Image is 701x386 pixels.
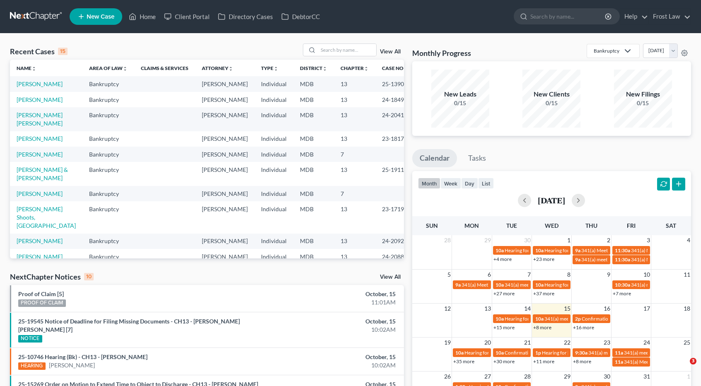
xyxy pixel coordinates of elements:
[275,353,395,361] div: October, 15
[690,358,696,364] span: 3
[275,317,395,326] div: October, 15
[566,235,571,245] span: 1
[431,89,489,99] div: New Leads
[563,338,571,347] span: 22
[364,66,369,71] i: unfold_more
[195,131,254,147] td: [PERSON_NAME]
[440,178,461,189] button: week
[522,99,580,107] div: 0/15
[643,304,651,314] span: 17
[431,99,489,107] div: 0/15
[17,253,63,260] a: [PERSON_NAME]
[214,9,277,24] a: Directory Cases
[228,66,233,71] i: unfold_more
[505,350,643,356] span: Confirmation hearing for [PERSON_NAME] & [PERSON_NAME]
[683,270,691,280] span: 11
[375,131,415,147] td: 23-18175
[202,65,233,71] a: Attorneyunfold_more
[506,222,517,229] span: Tue
[455,282,461,288] span: 9a
[614,99,672,107] div: 0/15
[334,162,375,186] td: 13
[575,350,587,356] span: 9:30a
[334,234,375,249] td: 13
[10,272,94,282] div: NextChapter Notices
[505,247,613,253] span: Hearing for [PERSON_NAME] & [PERSON_NAME]
[334,249,375,264] td: 13
[404,66,409,71] i: unfold_more
[254,201,293,233] td: Individual
[447,270,452,280] span: 5
[563,372,571,381] span: 29
[17,111,63,127] a: [PERSON_NAME] [PERSON_NAME]
[254,107,293,131] td: Individual
[375,92,415,107] td: 24-18491
[382,65,409,71] a: Case Nounfold_more
[293,92,334,107] td: MDB
[673,358,693,378] iframe: Intercom live chat
[261,65,278,71] a: Typeunfold_more
[566,270,571,280] span: 8
[195,234,254,249] td: [PERSON_NAME]
[535,282,544,288] span: 10a
[582,316,676,322] span: Confirmation hearing for [PERSON_NAME]
[17,151,63,158] a: [PERSON_NAME]
[443,372,452,381] span: 26
[82,131,134,147] td: Bankruptcy
[523,338,532,347] span: 21
[443,235,452,245] span: 28
[505,282,585,288] span: 341(a) meeting for [PERSON_NAME]
[483,338,492,347] span: 20
[254,76,293,92] td: Individual
[125,9,160,24] a: Home
[380,49,401,55] a: View All
[293,107,334,131] td: MDB
[487,270,492,280] span: 6
[254,131,293,147] td: Individual
[523,372,532,381] span: 28
[585,222,597,229] span: Thu
[683,338,691,347] span: 25
[375,234,415,249] td: 24-20925
[82,201,134,233] td: Bankruptcy
[535,350,541,356] span: 1p
[686,235,691,245] span: 4
[613,290,631,297] a: +7 more
[31,66,36,71] i: unfold_more
[573,324,594,331] a: +16 more
[666,222,676,229] span: Sat
[615,282,630,288] span: 10:30a
[87,14,114,20] span: New Case
[275,326,395,334] div: 10:02AM
[483,235,492,245] span: 29
[195,92,254,107] td: [PERSON_NAME]
[453,358,474,364] a: +35 more
[643,270,651,280] span: 10
[82,147,134,162] td: Bankruptcy
[606,270,611,280] span: 9
[455,350,464,356] span: 10a
[18,299,66,307] div: PROOF OF CLAIM
[496,350,504,356] span: 10a
[496,247,504,253] span: 10a
[195,186,254,201] td: [PERSON_NAME]
[82,234,134,249] td: Bankruptcy
[575,247,580,253] span: 9a
[254,234,293,249] td: Individual
[293,201,334,233] td: MDB
[375,249,415,264] td: 24-20884
[195,76,254,92] td: [PERSON_NAME]
[563,304,571,314] span: 15
[10,46,68,56] div: Recent Cases
[160,9,214,24] a: Client Portal
[483,372,492,381] span: 27
[195,201,254,233] td: [PERSON_NAME]
[293,162,334,186] td: MDB
[443,338,452,347] span: 19
[533,290,554,297] a: +37 more
[522,89,580,99] div: New Clients
[18,318,240,333] a: 25-19545 Notice of Deadline for Filing Missing Documents - CH13 - [PERSON_NAME] [PERSON_NAME] [7]
[17,190,63,197] a: [PERSON_NAME]
[544,247,609,253] span: Hearing for [PERSON_NAME]
[620,9,648,24] a: Help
